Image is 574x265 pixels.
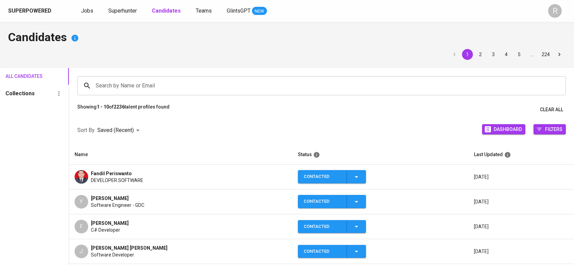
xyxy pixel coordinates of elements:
th: Status [292,145,468,165]
a: GlintsGPT NEW [227,7,267,15]
p: [DATE] [474,248,569,255]
span: Superhunter [108,7,137,14]
a: Superhunter [108,7,138,15]
button: Contacted [298,220,366,233]
span: Filters [545,125,562,134]
p: Saved (Recent) [97,126,134,134]
span: Jobs [81,7,93,14]
h4: Candidates [8,30,566,46]
span: Fandil Periswanto [91,170,132,177]
a: Teams [196,7,213,15]
span: NEW [252,8,267,15]
button: Go to page 2 [475,49,486,60]
span: Software Developer [91,251,134,258]
button: page 1 [462,49,473,60]
th: Last Updated [468,145,574,165]
span: C# Developer [91,227,120,233]
span: [PERSON_NAME] [91,220,129,227]
div: R [548,4,562,18]
div: Saved (Recent) [97,124,142,137]
button: Contacted [298,170,366,183]
span: [PERSON_NAME] [91,195,129,202]
span: DEVELOPER SOFTWARE [91,177,143,184]
img: f157b2f367e35483a750ca1273f169a1.jpg [75,170,88,184]
button: Dashboard [482,124,525,134]
b: 1 - 10 [97,104,109,110]
a: Candidates [152,7,182,15]
div: Contacted [304,245,341,258]
a: Superpoweredapp logo [8,6,62,16]
span: GlintsGPT [227,7,251,14]
div: Contacted [304,195,341,208]
div: Contacted [304,220,341,233]
button: Filters [533,124,566,134]
button: Contacted [298,195,366,208]
button: Go to next page [554,49,565,60]
img: app logo [53,6,62,16]
p: Sort By [77,126,95,134]
div: F [75,220,88,233]
img: yH5BAEAAAAALAAAAAABAAEAAAIBRAA7 [129,196,135,201]
nav: pagination navigation [448,49,566,60]
div: … [527,51,538,58]
span: All Candidates [5,72,33,81]
span: Clear All [540,105,563,114]
th: Name [69,145,293,165]
button: Go to page 3 [488,49,499,60]
p: [DATE] [474,223,569,230]
button: Go to page 224 [540,49,552,60]
h6: Collections [5,89,35,98]
span: Dashboard [494,125,522,134]
div: Contacted [304,170,341,183]
span: [PERSON_NAME] [PERSON_NAME] [91,245,168,251]
a: Jobs [81,7,95,15]
span: Teams [196,7,212,14]
span: Software Engineer - GDC [91,202,144,209]
button: Go to page 5 [514,49,525,60]
b: 2236 [114,104,125,110]
div: Y [75,195,88,209]
div: J [75,245,88,258]
button: Go to page 4 [501,49,512,60]
p: [DATE] [474,198,569,205]
b: Candidates [152,7,181,14]
div: Superpowered [8,7,51,15]
p: [DATE] [474,173,569,180]
p: Showing of talent profiles found [77,103,170,116]
button: Contacted [298,245,366,258]
button: Clear All [537,103,566,116]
